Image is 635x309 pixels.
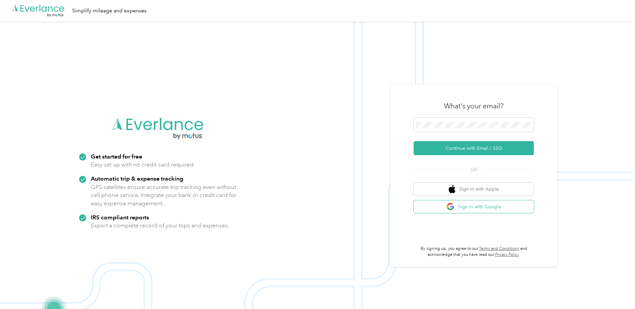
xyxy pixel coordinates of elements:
[91,161,194,169] p: Easy set up with no credit card required
[414,141,534,155] button: Continue with Email / SSO
[598,272,635,309] iframe: Everlance-gr Chat Button Frame
[91,153,142,160] strong: Get started for free
[479,246,519,251] a: Terms and Conditions
[414,200,534,213] button: google logoSign in with Google
[72,7,147,15] div: Simplify mileage and expenses
[449,185,455,193] img: apple logo
[414,246,534,257] p: By signing up, you agree to our and acknowledge that you have read our .
[91,214,149,221] strong: IRS compliant reports
[462,166,485,173] span: OR
[446,203,455,211] img: google logo
[91,183,237,208] p: GPS satellites ensure accurate trip tracking even without cell phone service. Integrate your bank...
[91,175,183,182] strong: Automatic trip & expense tracking
[91,221,229,230] p: Export a complete record of your trips and expenses.
[414,183,534,196] button: apple logoSign in with Apple
[495,252,519,257] a: Privacy Policy
[444,101,503,111] h3: What's your email?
